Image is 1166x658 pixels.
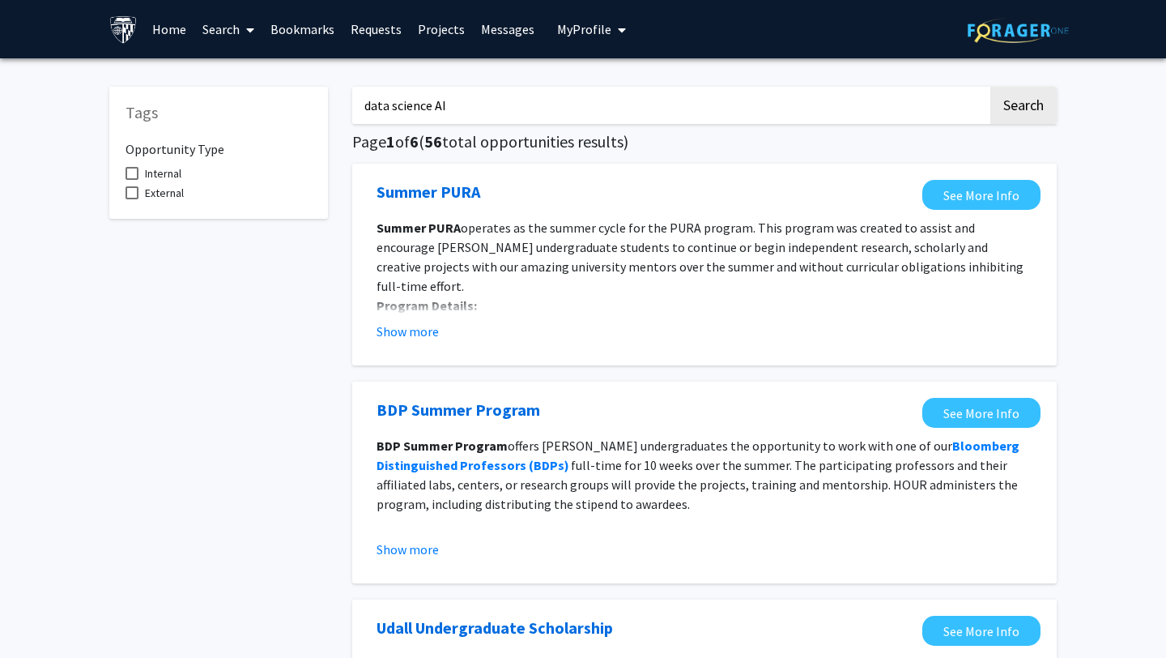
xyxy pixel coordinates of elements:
[145,164,181,183] span: Internal
[343,1,410,58] a: Requests
[922,180,1040,210] a: Opens in a new tab
[377,220,461,236] strong: Summer PURA
[352,87,988,124] input: Search Keywords
[922,616,1040,646] a: Opens in a new tab
[126,103,312,122] h5: Tags
[144,1,194,58] a: Home
[377,438,508,454] strong: BDP Summer Program
[386,131,395,152] span: 1
[194,1,262,58] a: Search
[377,398,540,422] a: Opens in a new tab
[377,297,477,314] strong: Program Details:
[12,585,69,646] iframe: Chat
[990,87,1057,124] button: Search
[109,15,138,44] img: Johns Hopkins University Logo
[424,131,442,152] span: 56
[377,540,439,559] button: Show more
[557,21,611,37] span: My Profile
[262,1,343,58] a: Bookmarks
[126,129,312,157] h6: Opportunity Type
[377,616,613,640] a: Opens in a new tab
[377,220,1023,294] span: operates as the summer cycle for the PURA program. This program was created to assist and encoura...
[410,1,473,58] a: Projects
[145,183,184,203] span: External
[377,180,480,204] a: Opens in a new tab
[410,131,419,152] span: 6
[473,1,543,58] a: Messages
[377,436,1032,514] p: offers [PERSON_NAME] undergraduates the opportunity to work with one of our full-time for 10 week...
[377,322,439,341] button: Show more
[968,18,1069,43] img: ForagerOne Logo
[922,398,1040,428] a: Opens in a new tab
[352,132,1057,152] h5: Page of ( total opportunities results)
